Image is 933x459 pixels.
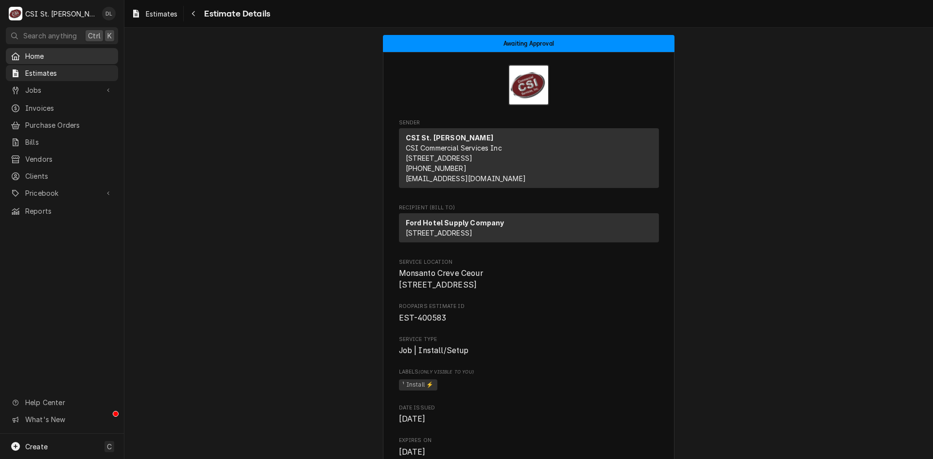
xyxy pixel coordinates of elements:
[399,268,659,290] span: Service Location
[9,7,22,20] div: CSI St. Louis's Avatar
[399,213,659,242] div: Recipient (Bill To)
[6,411,118,427] a: Go to What's New
[25,137,113,147] span: Bills
[399,313,447,323] span: EST-400583
[23,31,77,41] span: Search anything
[399,447,426,457] span: [DATE]
[6,48,118,64] a: Home
[88,31,101,41] span: Ctrl
[107,442,112,452] span: C
[25,154,113,164] span: Vendors
[399,345,659,357] span: Service Type
[399,437,659,444] span: Expires On
[399,204,659,247] div: Estimate Recipient
[399,119,659,192] div: Estimate Sender
[399,303,659,323] div: Roopairs Estimate ID
[25,120,113,130] span: Purchase Orders
[406,174,526,183] a: [EMAIL_ADDRESS][DOMAIN_NAME]
[399,446,659,458] span: Expires On
[25,171,113,181] span: Clients
[6,185,118,201] a: Go to Pricebook
[399,213,659,246] div: Recipient (Bill To)
[399,258,659,266] span: Service Location
[25,103,113,113] span: Invoices
[399,269,483,289] span: Monsanto Creve Ceour [STREET_ADDRESS]
[383,35,674,52] div: Status
[406,144,502,162] span: CSI Commercial Services Inc [STREET_ADDRESS]
[399,368,659,392] div: [object Object]
[146,9,177,19] span: Estimates
[107,31,112,41] span: K
[102,7,116,20] div: DL
[6,82,118,98] a: Go to Jobs
[25,414,112,425] span: What's New
[399,413,659,425] span: Date Issued
[399,404,659,425] div: Date Issued
[399,379,438,391] span: ¹ Install ⚡️
[6,65,118,81] a: Estimates
[399,128,659,192] div: Sender
[25,68,113,78] span: Estimates
[25,206,113,216] span: Reports
[25,85,99,95] span: Jobs
[6,168,118,184] a: Clients
[6,134,118,150] a: Bills
[503,40,554,47] span: Awaiting Approval
[399,204,659,212] span: Recipient (Bill To)
[25,51,113,61] span: Home
[6,151,118,167] a: Vendors
[6,100,118,116] a: Invoices
[186,6,201,21] button: Navigate back
[399,378,659,392] span: [object Object]
[6,117,118,133] a: Purchase Orders
[6,394,118,410] a: Go to Help Center
[9,7,22,20] div: C
[399,119,659,127] span: Sender
[25,188,99,198] span: Pricebook
[406,219,504,227] strong: Ford Hotel Supply Company
[25,397,112,408] span: Help Center
[6,27,118,44] button: Search anythingCtrlK
[399,336,659,357] div: Service Type
[102,7,116,20] div: David Lindsey's Avatar
[201,7,270,20] span: Estimate Details
[25,442,48,451] span: Create
[399,312,659,324] span: Roopairs Estimate ID
[399,404,659,412] span: Date Issued
[406,164,466,172] a: [PHONE_NUMBER]
[406,229,473,237] span: [STREET_ADDRESS]
[399,414,426,424] span: [DATE]
[399,303,659,310] span: Roopairs Estimate ID
[399,258,659,291] div: Service Location
[6,203,118,219] a: Reports
[127,6,181,22] a: Estimates
[25,9,97,19] div: CSI St. [PERSON_NAME]
[399,368,659,376] span: Labels
[418,369,473,374] span: (Only Visible to You)
[508,65,549,105] img: Logo
[399,437,659,458] div: Expires On
[399,336,659,343] span: Service Type
[399,128,659,188] div: Sender
[399,346,469,355] span: Job | Install/Setup
[406,134,493,142] strong: CSI St. [PERSON_NAME]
